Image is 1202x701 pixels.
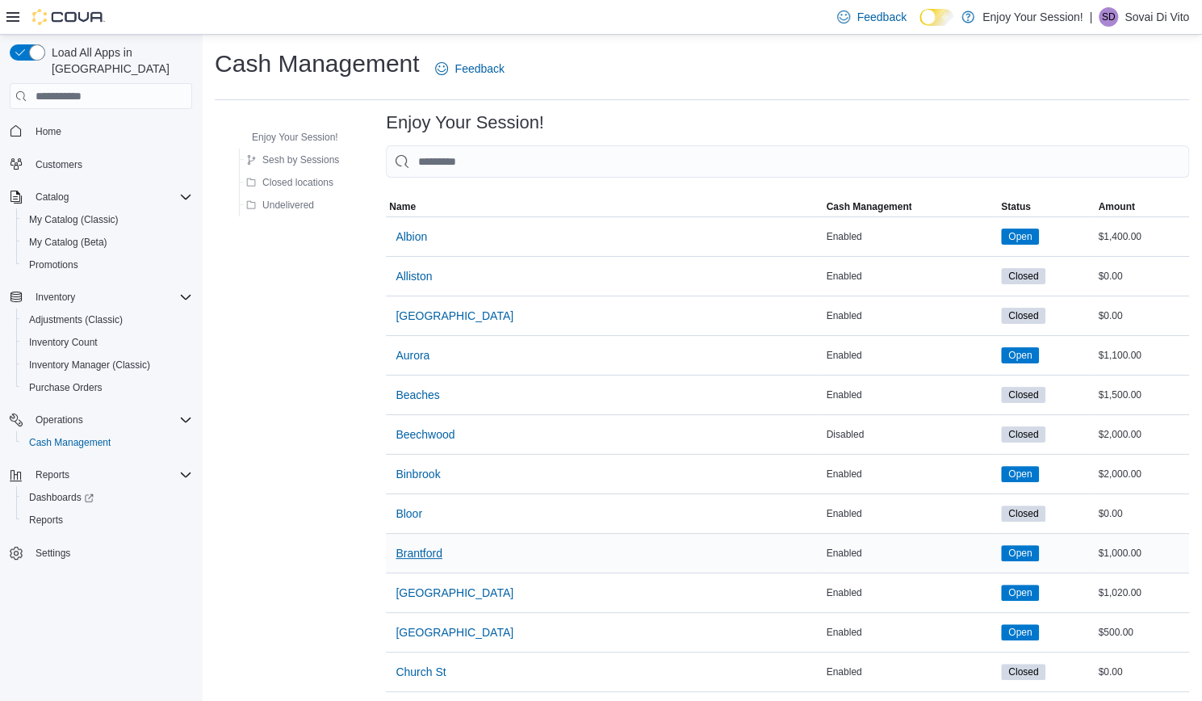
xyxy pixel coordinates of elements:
span: Open [1001,545,1039,561]
button: Binbrook [389,458,446,490]
div: $1,000.00 [1095,544,1189,563]
span: Inventory Count [23,333,192,352]
span: [GEOGRAPHIC_DATA] [396,585,513,601]
span: Beechwood [396,426,454,443]
button: Cash Management [16,431,199,454]
span: Open [1001,347,1039,363]
span: Open [1008,467,1032,481]
button: Operations [3,409,199,431]
span: [GEOGRAPHIC_DATA] [396,624,513,640]
button: Settings [3,541,199,565]
span: Feedback [454,61,504,77]
button: Albion [389,220,433,253]
button: Church St [389,656,452,688]
button: Catalog [29,187,75,207]
a: Promotions [23,255,85,275]
span: Enjoy Your Session! [252,131,338,144]
span: Adjustments (Classic) [29,313,123,326]
span: Purchase Orders [23,378,192,397]
button: Aurora [389,339,436,371]
nav: Complex example [10,112,192,607]
div: Enabled [823,227,998,246]
button: [GEOGRAPHIC_DATA] [389,577,520,609]
div: $500.00 [1095,623,1189,642]
span: Closed [1001,308,1045,324]
div: $2,000.00 [1095,464,1189,484]
a: Reports [23,510,69,530]
span: Home [29,120,192,141]
p: | [1089,7,1092,27]
span: My Catalog (Beta) [23,233,192,252]
a: Feedback [429,52,510,85]
span: Open [1001,466,1039,482]
div: Enabled [823,306,998,325]
span: Open [1008,546,1032,560]
button: [GEOGRAPHIC_DATA] [389,616,520,649]
div: $2,000.00 [1095,425,1189,444]
span: Bloor [396,506,422,522]
span: Open [1001,229,1039,245]
span: Open [1001,624,1039,640]
span: Closed [1001,387,1045,403]
span: Closed [1008,506,1038,521]
h1: Cash Management [215,48,419,80]
span: Dashboards [23,488,192,507]
span: Settings [29,543,192,563]
div: Enabled [823,267,998,286]
span: Promotions [23,255,192,275]
span: Load All Apps in [GEOGRAPHIC_DATA] [45,44,192,77]
span: Settings [36,547,70,560]
span: Inventory Manager (Classic) [29,359,150,371]
button: Purchase Orders [16,376,199,399]
span: Closed [1008,309,1038,323]
div: $1,100.00 [1095,346,1189,365]
button: Promotions [16,254,199,276]
span: Name [389,200,416,213]
button: Beaches [389,379,446,411]
button: Inventory [29,288,82,307]
span: Closed [1001,268,1045,284]
a: My Catalog (Beta) [23,233,114,252]
button: Catalog [3,186,199,208]
span: Open [1001,585,1039,601]
span: Purchase Orders [29,381,103,394]
a: Purchase Orders [23,378,109,397]
span: Reports [29,465,192,485]
span: Open [1008,625,1032,640]
span: Reports [29,514,63,527]
span: Feedback [856,9,906,25]
span: Beaches [396,387,439,403]
a: Feedback [831,1,912,33]
span: Cash Management [826,200,911,213]
button: Reports [3,464,199,486]
div: Enabled [823,385,998,405]
span: Status [1001,200,1031,213]
button: Cash Management [823,197,998,216]
span: My Catalog (Classic) [29,213,119,226]
a: Inventory Count [23,333,104,352]
a: Adjustments (Classic) [23,310,129,330]
span: Catalog [36,191,69,204]
button: Brantford [389,537,449,569]
span: Inventory [29,288,192,307]
div: Sovai Di Vito [1099,7,1118,27]
span: Promotions [29,258,78,271]
span: Open [1008,348,1032,363]
button: Enjoy Your Session! [229,128,345,147]
div: $0.00 [1095,504,1189,523]
span: Closed [1001,506,1045,522]
div: Enabled [823,544,998,563]
button: Inventory Manager (Classic) [16,354,199,376]
button: My Catalog (Classic) [16,208,199,231]
input: This is a search bar. As you type, the results lower in the page will automatically filter. [386,145,1189,178]
button: My Catalog (Beta) [16,231,199,254]
a: My Catalog (Classic) [23,210,125,229]
a: Cash Management [23,433,117,452]
button: Customers [3,153,199,176]
button: Status [998,197,1095,216]
div: Enabled [823,464,998,484]
div: $1,020.00 [1095,583,1189,602]
button: Home [3,119,199,142]
p: Enjoy Your Session! [982,7,1083,27]
div: Disabled [823,425,998,444]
